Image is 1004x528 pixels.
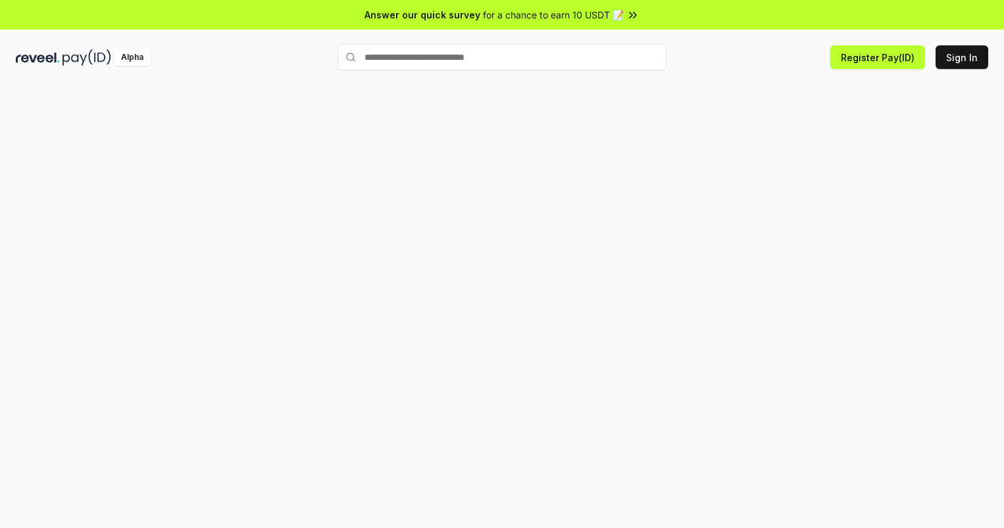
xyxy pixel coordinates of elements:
[63,49,111,66] img: pay_id
[364,8,480,22] span: Answer our quick survey
[830,45,925,69] button: Register Pay(ID)
[936,45,988,69] button: Sign In
[16,49,60,66] img: reveel_dark
[483,8,624,22] span: for a chance to earn 10 USDT 📝
[114,49,151,66] div: Alpha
